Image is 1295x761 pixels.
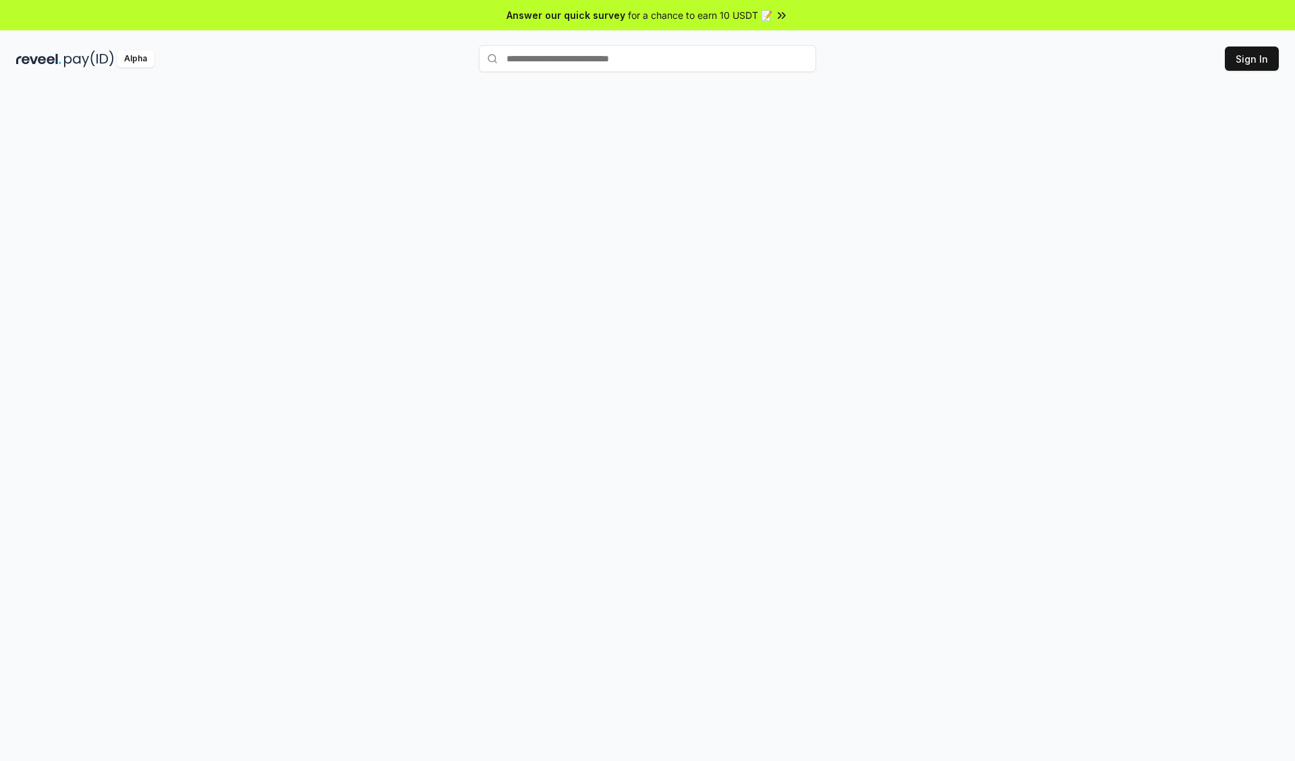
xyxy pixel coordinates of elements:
span: Answer our quick survey [507,8,625,22]
div: Alpha [117,51,154,67]
span: for a chance to earn 10 USDT 📝 [628,8,772,22]
button: Sign In [1225,47,1279,71]
img: pay_id [64,51,114,67]
img: reveel_dark [16,51,61,67]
